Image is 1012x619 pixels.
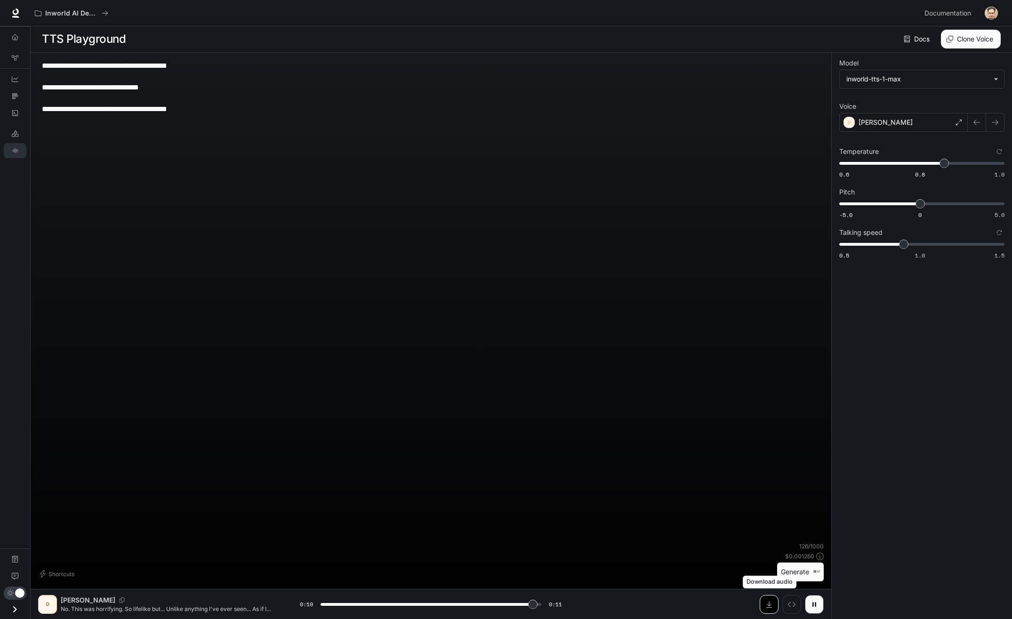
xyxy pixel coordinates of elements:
a: TTS Playground [4,143,26,158]
button: Open drawer [4,600,25,619]
span: 1.0 [995,170,1004,178]
p: No. This was horrifying. So lifelike but... Unlike anything I've ever seen... As if I were lookin... [61,605,277,613]
button: Inspect [782,595,801,614]
img: User avatar [985,7,998,20]
p: [PERSON_NAME] [61,595,115,605]
span: -5.0 [839,211,852,219]
span: 1.5 [995,251,1004,259]
p: Talking speed [839,229,883,236]
a: Logs [4,105,26,121]
button: Clone Voice [941,30,1001,48]
span: 0.5 [839,251,849,259]
span: 0 [918,211,922,219]
p: Pitch [839,189,855,195]
p: Inworld AI Demos [45,9,98,17]
span: 5.0 [995,211,1004,219]
button: Reset to default [994,227,1004,238]
p: [PERSON_NAME] [859,118,913,127]
p: ⌘⏎ [813,569,820,575]
p: Voice [839,103,856,110]
button: Reset to default [994,146,1004,157]
button: Copy Voice ID [115,597,129,603]
span: 0:10 [300,600,313,609]
span: Dark mode toggle [15,587,24,598]
p: Temperature [839,148,879,155]
span: 1.0 [915,251,925,259]
div: D [40,597,55,612]
button: Shortcuts [38,566,78,581]
p: 126 / 1000 [799,542,824,550]
a: Overview [4,30,26,45]
button: Download audio [760,595,779,614]
a: Graph Registry [4,50,26,65]
a: Docs [902,30,933,48]
div: inworld-tts-1-max [846,74,989,84]
a: Documentation [921,4,978,23]
button: Generate⌘⏎ [777,563,824,582]
div: inworld-tts-1-max [840,70,1004,88]
a: LLM Playground [4,126,26,141]
a: Documentation [4,552,26,567]
a: Dashboards [4,72,26,87]
a: Traces [4,88,26,104]
a: Feedback [4,569,26,584]
button: All workspaces [31,4,112,23]
div: Download audio [743,576,796,588]
button: User avatar [982,4,1001,23]
p: Model [839,60,859,66]
p: $ 0.001260 [785,552,814,560]
span: 0.8 [915,170,925,178]
h1: TTS Playground [42,30,126,48]
span: 0.6 [839,170,849,178]
span: 0:11 [549,600,562,609]
span: Documentation [924,8,971,19]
